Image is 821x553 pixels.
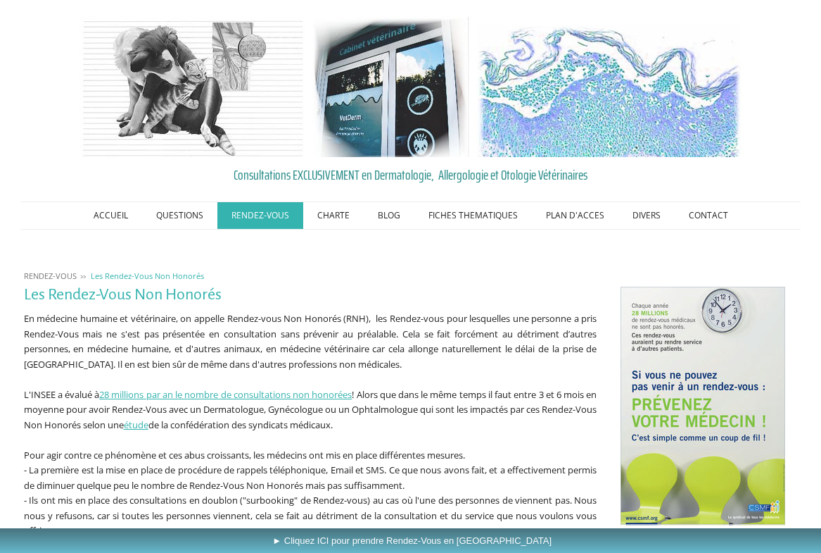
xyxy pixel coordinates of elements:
[675,202,742,229] a: CONTACT
[618,202,675,229] a: DIVERS
[24,271,77,281] span: RENDEZ-VOUS
[364,202,414,229] a: BLOG
[24,312,597,371] span: En médecine humaine et vétérinaire, on appelle Rendez-vous Non Honorés (RNH), les Rendez-vous pou...
[91,271,204,281] span: Les Rendez-Vous Non Honorés
[20,271,80,281] a: RENDEZ-VOUS
[87,271,208,281] a: Les Rendez-Vous Non Honorés
[532,202,618,229] a: PLAN D'ACCES
[217,202,303,229] a: RENDEZ-VOUS
[303,202,364,229] a: CHARTE
[79,202,142,229] a: ACCUEIL
[99,388,352,401] a: 28 millions par an le nombre de consultations non honorées
[24,286,597,304] h1: Les Rendez-Vous Non Honorés
[414,202,532,229] a: FICHES THEMATIQUES
[24,388,597,431] span: L'INSEE a évalué à ! Alors que dans le même temps il faut entre 3 et 6 mois en moyenne pour avoir...
[24,464,597,492] span: - La première est la mise en place de procédure de rappels téléphonique, Email et SMS. Ce que nou...
[124,418,148,431] a: étude
[272,535,552,546] span: ► Cliquez ICI pour prendre Rendez-Vous en [GEOGRAPHIC_DATA]
[142,202,217,229] a: QUESTIONS
[24,449,465,461] span: Pour agir contre ce phénomène et ces abus croissants, les médecins ont mis en place différentes m...
[24,494,597,537] span: - Ils ont mis en place des consultations en doublon ("surbooking" de Rendez-vous) au cas où l'une...
[24,164,798,185] a: Consultations EXCLUSIVEMENT en Dermatologie, Allergologie et Otologie Vétérinaires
